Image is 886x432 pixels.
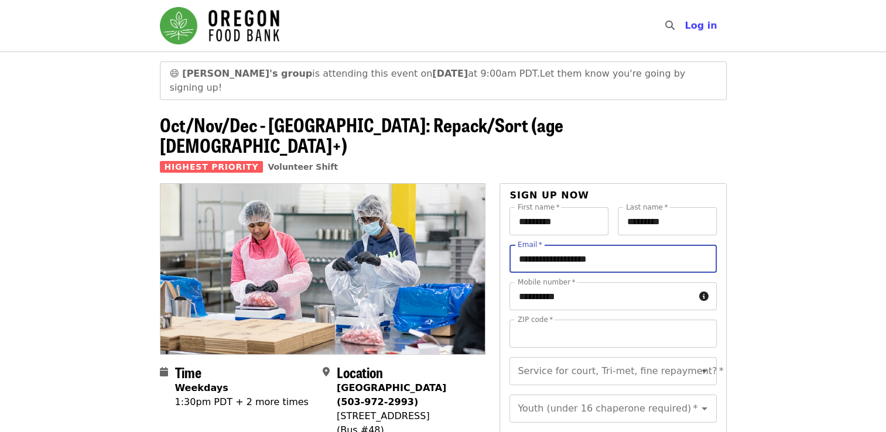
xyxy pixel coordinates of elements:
span: grinning face emoji [170,68,180,79]
div: 1:30pm PDT + 2 more times [175,395,309,409]
div: [STREET_ADDRESS] [337,409,476,423]
button: Log in [675,14,726,37]
input: First name [509,207,608,235]
strong: [GEOGRAPHIC_DATA] (503-972-2993) [337,382,446,407]
span: is attending this event on at 9:00am PDT. [182,68,539,79]
i: circle-info icon [699,291,709,302]
span: Sign up now [509,190,589,201]
strong: Weekdays [175,382,228,393]
span: Highest Priority [160,161,264,173]
img: Oregon Food Bank - Home [160,7,279,44]
i: search icon [665,20,674,31]
input: Email [509,245,716,273]
label: Email [518,241,542,248]
i: calendar icon [160,366,168,378]
i: map-marker-alt icon [323,366,330,378]
a: Volunteer Shift [268,162,338,172]
input: Mobile number [509,282,694,310]
span: Oct/Nov/Dec - [GEOGRAPHIC_DATA]: Repack/Sort (age [DEMOGRAPHIC_DATA]+) [160,111,563,159]
img: Oct/Nov/Dec - Beaverton: Repack/Sort (age 10+) organized by Oregon Food Bank [160,184,485,354]
label: First name [518,204,560,211]
label: ZIP code [518,316,553,323]
span: Log in [685,20,717,31]
strong: [PERSON_NAME]'s group [182,68,312,79]
button: Open [696,400,713,417]
label: Mobile number [518,279,575,286]
strong: [DATE] [432,68,468,79]
input: Search [681,12,690,40]
input: ZIP code [509,320,716,348]
input: Last name [618,207,717,235]
label: Last name [626,204,668,211]
span: Location [337,362,383,382]
button: Open [696,363,713,379]
span: Time [175,362,201,382]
